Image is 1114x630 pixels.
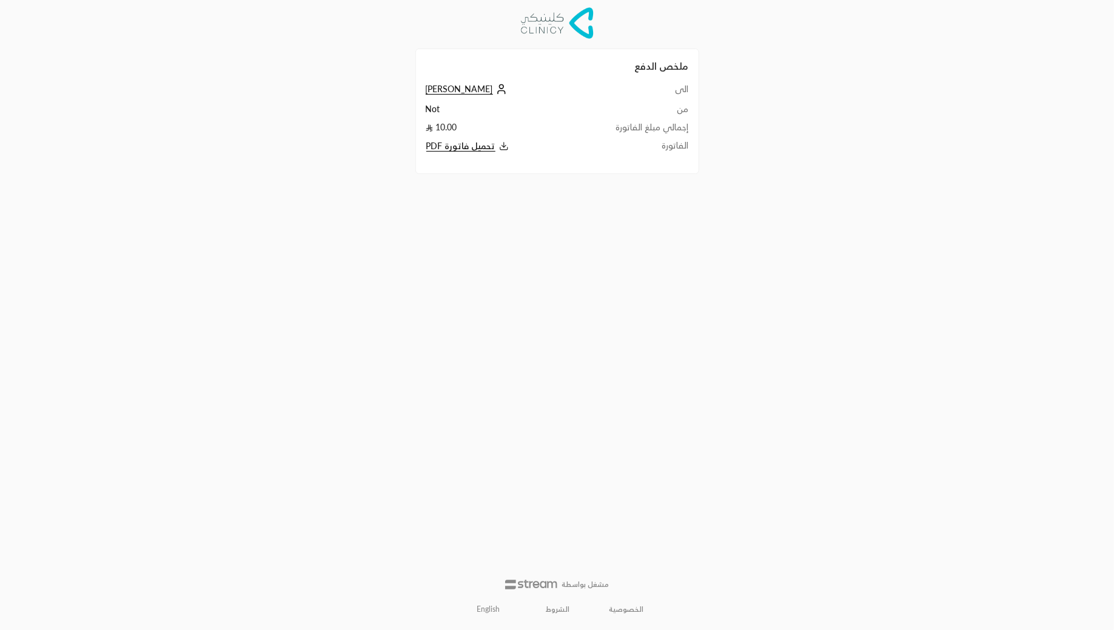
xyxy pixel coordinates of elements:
button: تحميل فاتورة PDF [426,139,569,153]
h2: ملخص الدفع [426,59,689,73]
a: الشروط [546,605,569,614]
td: الفاتورة [569,139,688,153]
td: الى [569,83,688,103]
a: [PERSON_NAME] [426,84,510,94]
td: 10.00 [426,121,569,139]
p: مشغل بواسطة [562,580,609,589]
td: من [569,103,688,121]
span: [PERSON_NAME] [426,84,493,95]
a: الخصوصية [609,605,643,614]
img: Company Logo [521,7,594,39]
td: إجمالي مبلغ الفاتورة [569,121,688,139]
a: English [471,598,507,620]
td: Not [426,103,569,121]
span: تحميل فاتورة PDF [426,141,495,152]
